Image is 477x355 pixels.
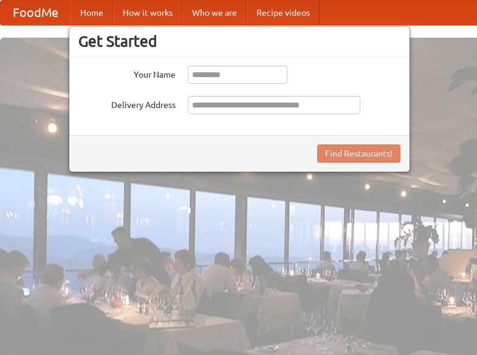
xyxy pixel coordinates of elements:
[78,96,176,111] label: Delivery Address
[1,1,70,25] a: FoodMe
[182,1,247,25] a: Who we are
[317,144,400,163] button: Find Restaurants!
[247,1,320,25] a: Recipe videos
[113,1,182,25] a: How it works
[70,1,113,25] a: Home
[78,32,400,50] h3: Get Started
[78,66,176,81] label: Your Name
